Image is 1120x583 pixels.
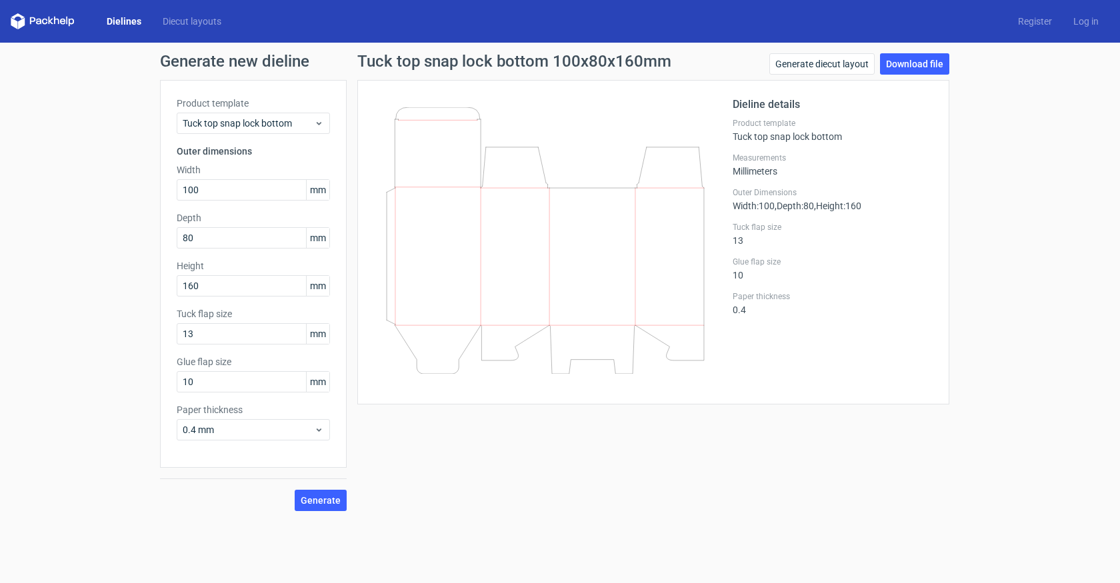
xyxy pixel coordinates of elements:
[775,201,814,211] span: , Depth : 80
[177,307,330,320] label: Tuck flap size
[880,53,949,75] a: Download file
[177,211,330,225] label: Depth
[177,403,330,416] label: Paper thickness
[306,276,329,296] span: mm
[295,490,347,511] button: Generate
[306,180,329,200] span: mm
[733,153,933,163] label: Measurements
[301,496,341,505] span: Generate
[306,324,329,344] span: mm
[814,201,861,211] span: , Height : 160
[733,222,933,246] div: 13
[733,153,933,177] div: Millimeters
[1063,15,1109,28] a: Log in
[160,53,960,69] h1: Generate new dieline
[306,228,329,248] span: mm
[177,355,330,368] label: Glue flap size
[183,423,314,436] span: 0.4 mm
[152,15,232,28] a: Diecut layouts
[177,97,330,110] label: Product template
[357,53,671,69] h1: Tuck top snap lock bottom 100x80x160mm
[177,145,330,158] h3: Outer dimensions
[733,187,933,198] label: Outer Dimensions
[733,118,933,129] label: Product template
[177,163,330,177] label: Width
[733,257,933,281] div: 10
[733,97,933,113] h2: Dieline details
[733,222,933,233] label: Tuck flap size
[183,117,314,130] span: Tuck top snap lock bottom
[96,15,152,28] a: Dielines
[306,372,329,392] span: mm
[733,201,775,211] span: Width : 100
[733,291,933,315] div: 0.4
[1007,15,1063,28] a: Register
[769,53,875,75] a: Generate diecut layout
[733,118,933,142] div: Tuck top snap lock bottom
[733,257,933,267] label: Glue flap size
[177,259,330,273] label: Height
[733,291,933,302] label: Paper thickness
